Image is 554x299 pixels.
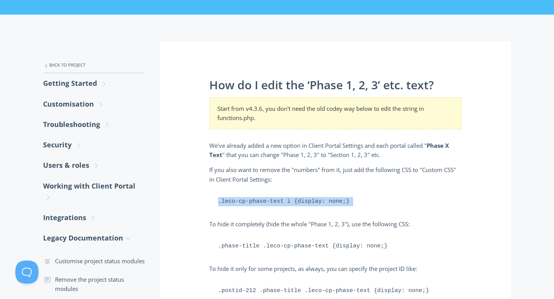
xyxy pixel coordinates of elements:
[209,190,462,214] pre: .leco-cp-phase-text i {display: none;}
[43,252,145,270] a: Customise project status modules
[43,114,145,135] a: Troubleshooting
[43,207,145,228] a: Integrations
[43,270,145,298] a: Remove the project status modules
[209,234,462,258] pre: .phase-title .leco-cp-phase-text {display: none;}
[209,142,449,159] strong: Phase X Text
[43,135,145,155] a: Security
[209,165,462,184] p: If you also want to remove the "numbers" from it, just add the following CSS to "Custom CSS" in C...
[209,79,462,92] h1: How do I edit the ‘Phase 1, 2, 3’ etc. text?
[43,155,145,175] a: Users & roles
[43,94,145,114] a: Customisation
[43,176,145,208] a: Working with Client Portal
[209,141,462,160] p: We've already added a new option in Client Portal Settings and each portal called " " that you ca...
[43,73,145,94] a: Getting Started
[209,219,462,229] p: To hide it completely (hide the whole "Phase 1, 2, 3"), use the following CSS:
[43,57,145,73] a: Back to Project
[15,261,38,284] iframe: Toggle Customer Support
[43,228,145,248] a: Legacy Documentation
[209,264,462,273] p: To hide it only for some projects, as always, you can specify the project ID like:
[209,97,462,129] section: Start from v4.3.6, you don't need the old codey way below to edit the string in functions.php.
